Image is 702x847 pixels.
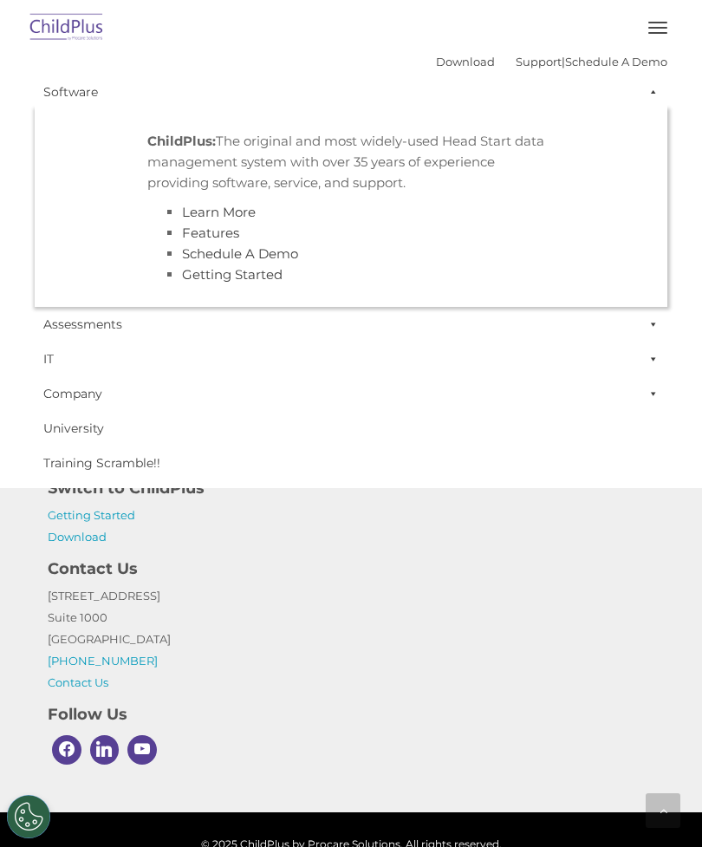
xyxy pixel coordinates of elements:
strong: ChildPlus: [147,133,216,149]
a: Contact Us [48,675,108,689]
a: University [35,411,667,446]
a: Learn More [182,204,256,220]
p: The original and most widely-used Head Start data management system with over 35 years of experie... [147,131,555,193]
a: Getting Started [182,266,283,283]
a: Schedule A Demo [565,55,667,68]
p: [STREET_ADDRESS] Suite 1000 [GEOGRAPHIC_DATA] [48,585,654,694]
a: Support [516,55,562,68]
a: [PHONE_NUMBER] [48,654,158,668]
a: IT [35,342,667,376]
a: Getting Started [48,508,135,522]
a: Assessments [35,307,667,342]
a: Youtube [123,731,161,769]
a: Download [48,530,107,544]
a: Download [436,55,495,68]
button: Cookies Settings [7,795,50,838]
font: | [436,55,667,68]
a: Features [182,225,239,241]
a: Company [35,376,667,411]
h4: Switch to ChildPlus [48,476,654,500]
img: ChildPlus by Procare Solutions [26,8,107,49]
a: Schedule A Demo [182,245,298,262]
h4: Contact Us [48,557,654,581]
h4: Follow Us [48,702,654,726]
a: Linkedin [86,731,124,769]
iframe: Chat Widget [410,660,702,847]
a: Training Scramble!! [35,446,667,480]
a: Software [35,75,667,109]
a: Facebook [48,731,86,769]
